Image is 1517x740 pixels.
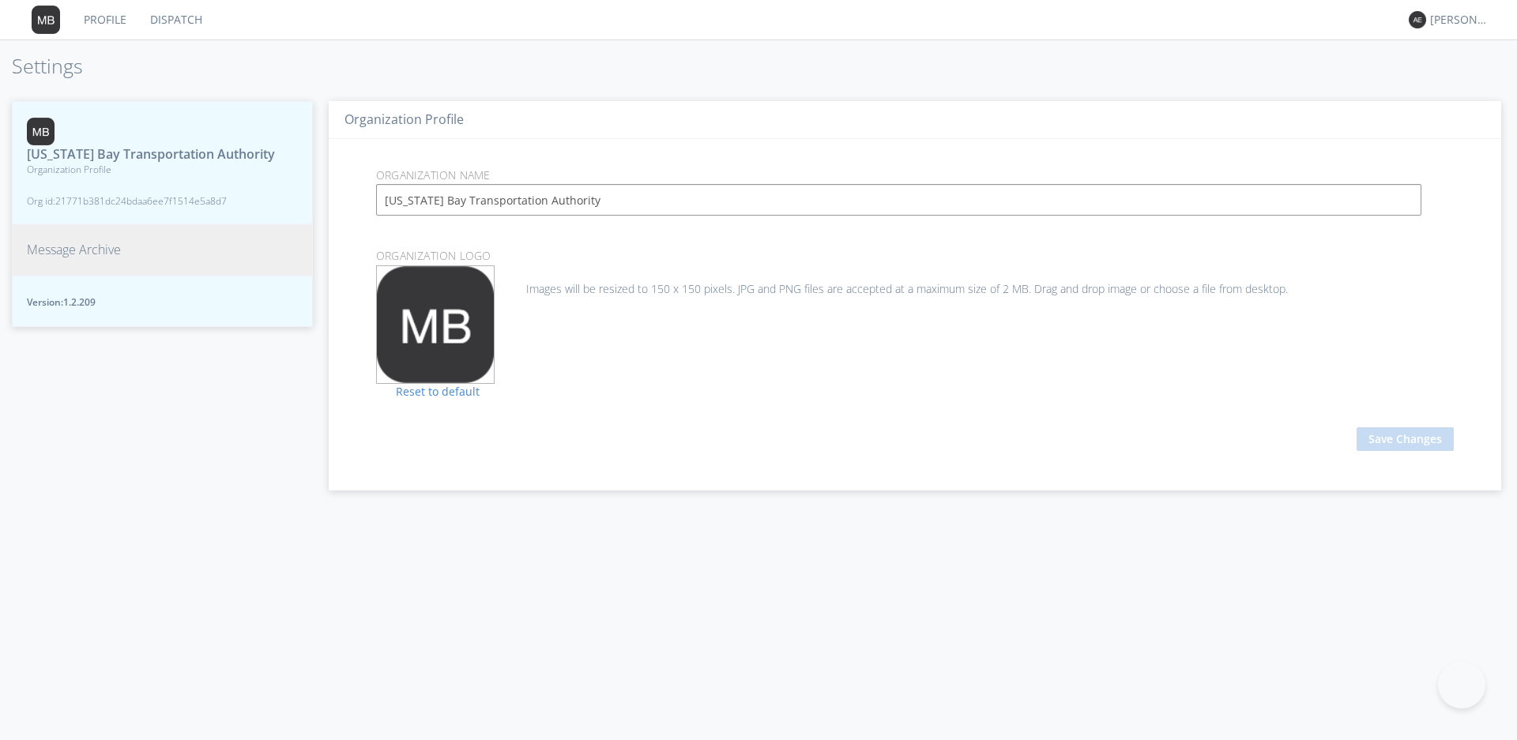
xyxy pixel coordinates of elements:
[27,145,275,163] span: [US_STATE] Bay Transportation Authority
[1409,11,1426,28] img: 373638.png
[344,113,1485,127] h3: Organization Profile
[376,384,480,399] a: Reset to default
[364,247,1466,265] p: Organization Logo
[12,276,313,327] button: Version:1.2.209
[12,224,313,276] button: Message Archive
[27,295,298,309] span: Version: 1.2.209
[12,101,313,225] button: [US_STATE] Bay Transportation AuthorityOrganization ProfileOrg id:21771b381dc24bdaa6ee7f1514e5a8d7
[27,194,275,208] span: Org id: 21771b381dc24bdaa6ee7f1514e5a8d7
[364,167,1466,184] p: Organization Name
[1357,427,1454,451] button: Save Changes
[27,163,275,176] span: Organization Profile
[27,241,121,259] span: Message Archive
[27,118,55,145] img: 373638.png
[376,184,1421,216] input: Enter Organization Name
[376,265,1454,297] div: Images will be resized to 150 x 150 pixels. JPG and PNG files are accepted at a maximum size of 2...
[377,266,494,383] img: 373638.png
[1430,12,1489,28] div: [PERSON_NAME]
[1438,661,1485,708] iframe: Toggle Customer Support
[32,6,60,34] img: 373638.png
